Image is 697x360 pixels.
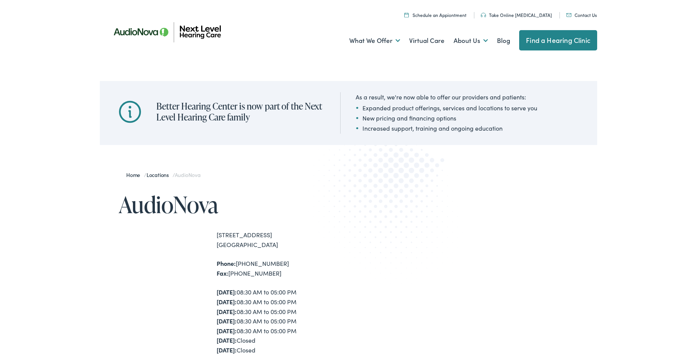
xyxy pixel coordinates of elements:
a: Take Online [MEDICAL_DATA] [481,12,552,18]
span: AudioNova [175,171,200,178]
strong: [DATE]: [217,288,237,296]
a: Find a Hearing Clinic [519,30,597,50]
strong: [DATE]: [217,346,237,354]
strong: [DATE]: [217,297,237,306]
strong: [DATE]: [217,317,237,325]
a: Locations [147,171,173,178]
span: / / [126,171,200,178]
a: Schedule an Appiontment [404,12,466,18]
h2: Better Hearing Center is now part of the Next Level Hearing Care family [156,101,325,123]
h1: AudioNova [119,192,348,217]
strong: [DATE]: [217,326,237,335]
li: Expanded product offerings, services and locations to serve you [356,103,537,112]
div: 08:30 AM to 05:00 PM 08:30 AM to 05:00 PM 08:30 AM to 05:00 PM 08:30 AM to 05:00 PM 08:30 AM to 0... [217,287,348,355]
a: Contact Us [566,12,597,18]
strong: [DATE]: [217,307,237,316]
li: Increased support, training and ongoing education [356,124,537,133]
img: An icon representing mail communication is presented in a unique teal color. [566,13,572,17]
a: Home [126,171,144,178]
strong: [DATE]: [217,336,237,344]
a: Blog [497,27,510,55]
div: [PHONE_NUMBER] [PHONE_NUMBER] [217,259,348,278]
a: What We Offer [349,27,400,55]
div: [STREET_ADDRESS] [GEOGRAPHIC_DATA] [217,230,348,249]
a: Virtual Care [409,27,445,55]
strong: Phone: [217,259,236,267]
div: As a result, we're now able to offer our providers and patients: [356,92,537,101]
img: An icon symbolizing headphones, colored in teal, suggests audio-related services or features. [481,13,486,17]
img: Calendar icon representing the ability to schedule a hearing test or hearing aid appointment at N... [404,12,409,17]
strong: Fax: [217,269,228,277]
a: About Us [454,27,488,55]
li: New pricing and financing options [356,113,537,122]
